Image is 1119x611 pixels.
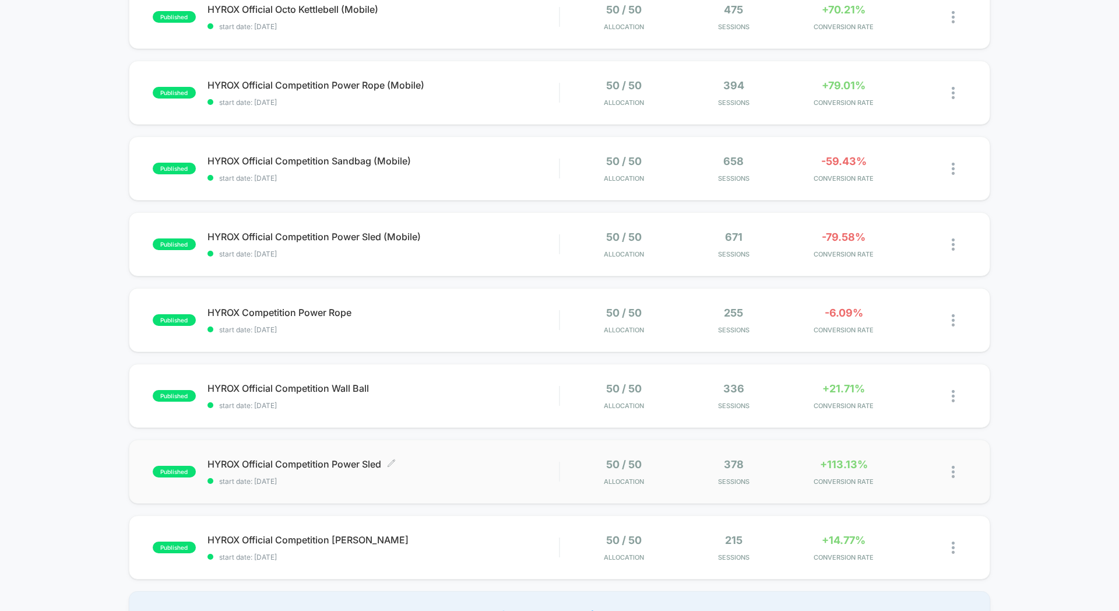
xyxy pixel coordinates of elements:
span: 671 [725,231,743,243]
span: published [153,238,196,250]
img: close [952,390,955,402]
span: 255 [724,307,743,319]
span: -59.43% [821,155,867,167]
span: Sessions [682,23,786,31]
span: 475 [724,3,743,16]
span: 50 / 50 [606,231,642,243]
span: -79.58% [822,231,865,243]
span: HYROX Official Competition Sandbag (Mobile) [207,155,559,167]
span: CONVERSION RATE [791,553,896,561]
span: CONVERSION RATE [791,99,896,107]
span: HYROX Official Competition Power Sled (Mobile) [207,231,559,243]
span: Allocation [604,553,644,561]
span: published [153,87,196,99]
span: HYROX Official Competition Wall Ball [207,382,559,394]
span: Sessions [682,326,786,334]
span: +21.71% [822,382,865,395]
img: close [952,314,955,326]
span: start date: [DATE] [207,325,559,334]
span: Sessions [682,250,786,258]
span: CONVERSION RATE [791,402,896,410]
span: +70.21% [822,3,865,16]
span: HYROX Official Competition Power Sled [207,458,559,470]
span: published [153,11,196,23]
span: start date: [DATE] [207,401,559,410]
span: 336 [723,382,744,395]
span: HYROX Official Competition Power Rope (Mobile) [207,79,559,91]
img: close [952,163,955,175]
span: start date: [DATE] [207,250,559,258]
span: Allocation [604,477,644,486]
span: Allocation [604,402,644,410]
span: published [153,163,196,174]
span: 50 / 50 [606,79,642,92]
span: start date: [DATE] [207,98,559,107]
span: 50 / 50 [606,3,642,16]
span: CONVERSION RATE [791,477,896,486]
span: -6.09% [825,307,863,319]
span: 394 [723,79,744,92]
span: Allocation [604,250,644,258]
span: 50 / 50 [606,155,642,167]
span: Allocation [604,326,644,334]
span: 50 / 50 [606,458,642,470]
span: start date: [DATE] [207,553,559,561]
span: 215 [725,534,743,546]
span: +113.13% [820,458,868,470]
span: Sessions [682,99,786,107]
span: +79.01% [822,79,865,92]
span: CONVERSION RATE [791,23,896,31]
span: 378 [724,458,744,470]
span: Allocation [604,99,644,107]
span: Allocation [604,23,644,31]
span: +14.77% [822,534,865,546]
img: close [952,542,955,554]
span: Sessions [682,553,786,561]
span: published [153,314,196,326]
span: CONVERSION RATE [791,250,896,258]
img: close [952,466,955,478]
img: close [952,87,955,99]
span: CONVERSION RATE [791,174,896,182]
span: published [153,542,196,553]
span: 50 / 50 [606,307,642,319]
span: Allocation [604,174,644,182]
span: published [153,466,196,477]
span: HYROX Competition Power Rope [207,307,559,318]
span: HYROX Official Competition [PERSON_NAME] [207,534,559,546]
span: start date: [DATE] [207,477,559,486]
span: CONVERSION RATE [791,326,896,334]
span: published [153,390,196,402]
span: Sessions [682,174,786,182]
img: close [952,238,955,251]
img: close [952,11,955,23]
span: start date: [DATE] [207,174,559,182]
span: HYROX Official Octo Kettlebell (Mobile) [207,3,559,15]
span: 50 / 50 [606,534,642,546]
span: 50 / 50 [606,382,642,395]
span: Sessions [682,402,786,410]
span: start date: [DATE] [207,22,559,31]
span: 658 [723,155,744,167]
span: Sessions [682,477,786,486]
